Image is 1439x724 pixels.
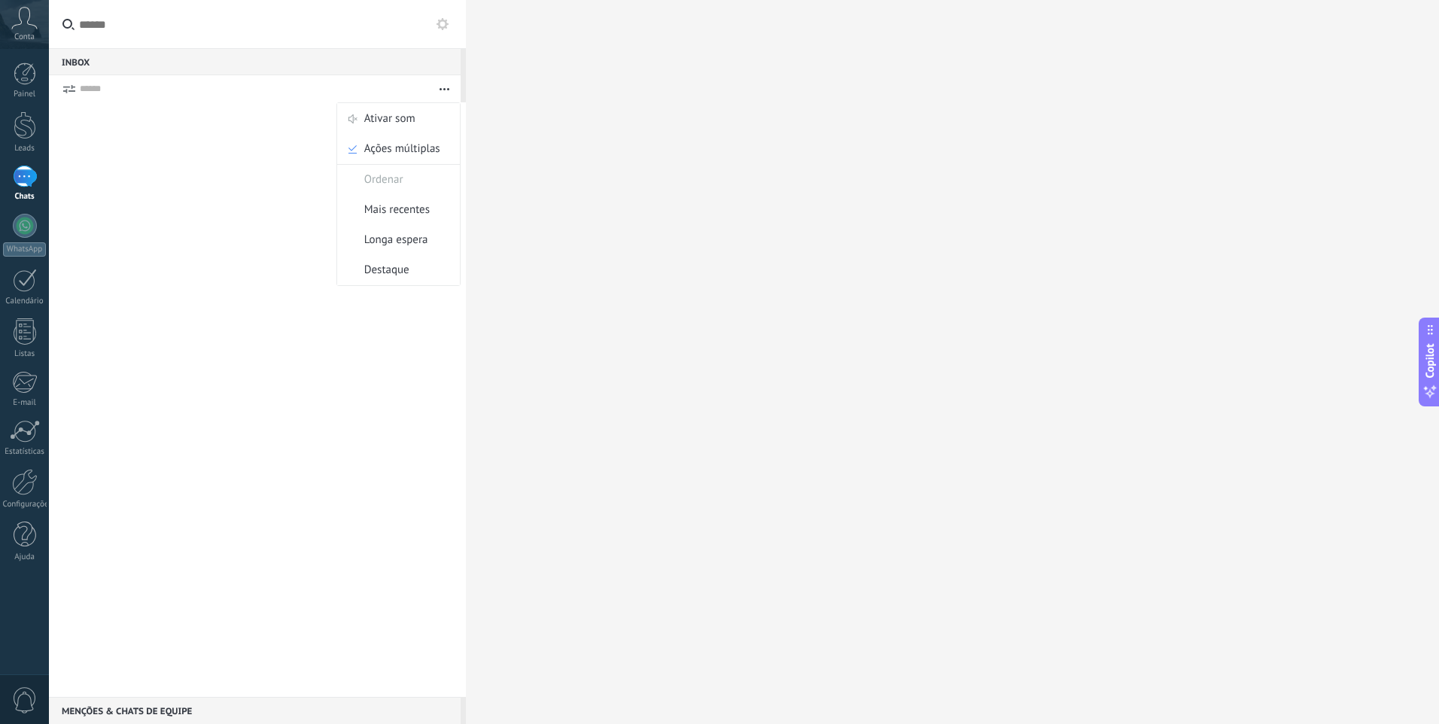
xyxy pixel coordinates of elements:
[364,255,409,285] span: Destaque
[3,500,47,510] div: Configurações
[3,297,47,306] div: Calendário
[3,552,47,562] div: Ajuda
[364,195,430,225] span: Mais recentes
[49,48,461,75] div: Inbox
[364,104,415,134] span: Ativar som
[3,447,47,457] div: Estatísticas
[364,225,428,255] span: Longa espera
[3,144,47,154] div: Leads
[3,398,47,408] div: E-mail
[3,192,47,202] div: Chats
[364,134,440,164] span: Ações múltiplas
[3,349,47,359] div: Listas
[49,697,461,724] div: Menções & Chats de equipe
[364,165,403,195] span: Ordenar
[428,75,461,102] button: Mais
[14,32,35,42] span: Conta
[1422,344,1437,379] span: Copilot
[3,90,47,99] div: Painel
[3,242,46,257] div: WhatsApp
